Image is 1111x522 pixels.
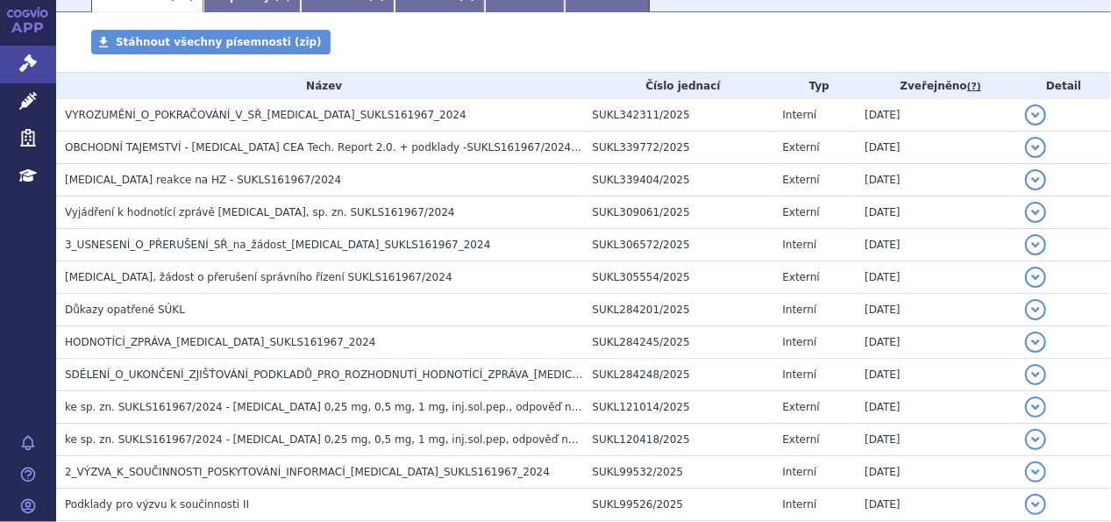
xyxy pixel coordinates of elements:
td: [DATE] [856,261,1016,294]
td: [DATE] [856,326,1016,359]
button: detail [1025,137,1046,158]
td: [DATE] [856,197,1016,229]
td: [DATE] [856,229,1016,261]
td: SUKL339404/2025 [584,164,774,197]
button: detail [1025,494,1046,515]
span: Podklady pro výzvu k součinnosti II [65,498,249,511]
span: Interní [782,466,816,478]
td: SUKL120418/2025 [584,424,774,456]
td: [DATE] [856,359,1016,391]
td: SUKL99532/2025 [584,456,774,489]
td: SUKL99526/2025 [584,489,774,521]
span: OBCHODNÍ TAJEMSTVÍ - Ozempic CEA Tech. Report 2.0. + podklady -SUKLS161967/2024 - OT [65,141,596,154]
a: Stáhnout všechny písemnosti (zip) [91,30,331,54]
span: Externí [782,433,819,446]
td: SUKL284245/2025 [584,326,774,359]
td: [DATE] [856,164,1016,197]
span: Interní [782,239,816,251]
span: Stáhnout všechny písemnosti (zip) [116,36,322,48]
span: Externí [782,141,819,154]
span: Interní [782,498,816,511]
span: Ozempic, žádost o přerušení správního řízení SUKLS161967/2024 [65,271,452,283]
abbr: (?) [967,81,981,93]
td: [DATE] [856,424,1016,456]
td: SUKL342311/2025 [584,99,774,132]
td: [DATE] [856,99,1016,132]
span: Vyjádření k hodnotící zprávě OZEMPIC, sp. zn. SUKLS161967/2024 [65,206,455,218]
td: SUKL305554/2025 [584,261,774,294]
button: detail [1025,104,1046,125]
th: Zveřejněno [856,73,1016,99]
td: SUKL306572/2025 [584,229,774,261]
span: Interní [782,336,816,348]
span: Důkazy opatřené SÚKL [65,304,185,316]
span: Interní [782,109,816,121]
td: [DATE] [856,391,1016,424]
td: [DATE] [856,489,1016,521]
th: Číslo jednací [584,73,774,99]
span: ke sp. zn. SUKLS161967/2024 - Ozempic 0,25 mg, 0,5 mg, 1 mg, inj.sol.pep., odpověď na výzvu k sou... [65,401,811,413]
span: ke sp. zn. SUKLS161967/2024 - Ozempic 0,25 mg, 0,5 mg, 1 mg, inj.sol.pep, odpověď na výzvu k souč... [65,433,731,446]
td: [DATE] [856,132,1016,164]
span: Ozempic reakce na HZ - SUKLS161967/2024 [65,174,341,186]
button: detail [1025,299,1046,320]
button: detail [1025,364,1046,385]
span: Interní [782,368,816,381]
span: SDĚLENÍ_O_UKONČENÍ_ZJIŠŤOVÁNÍ_PODKLADŮ_PRO_ROZHODNUTÍ_HODNOTÍCÍ_ZPRÁVA_OZEMPIC_SUKLS161967_2024 [65,368,733,381]
span: Externí [782,401,819,413]
span: 3_USNESENÍ_O_PŘERUŠENÍ_SŘ_na_žádost_OZEMPIC_SUKLS161967_2024 [65,239,490,251]
th: Typ [773,73,856,99]
button: detail [1025,169,1046,190]
th: Detail [1016,73,1111,99]
td: SUKL309061/2025 [584,197,774,229]
button: detail [1025,332,1046,353]
td: SUKL284201/2025 [584,294,774,326]
span: Externí [782,271,819,283]
button: detail [1025,461,1046,483]
span: 2_VÝZVA_K_SOUČINNOSTI_POSKYTOVÁNÍ_INFORMACÍ_OZEMPIC_SUKLS161967_2024 [65,466,550,478]
td: SUKL121014/2025 [584,391,774,424]
span: Externí [782,206,819,218]
button: detail [1025,234,1046,255]
button: detail [1025,267,1046,288]
td: [DATE] [856,456,1016,489]
td: [DATE] [856,294,1016,326]
th: Název [56,73,584,99]
button: detail [1025,397,1046,418]
td: SUKL339772/2025 [584,132,774,164]
span: VYROZUMĚNÍ_O_POKRAČOVÁNÍ_V_SŘ_OZEMPIC_SUKLS161967_2024 [65,109,466,121]
span: Externí [782,174,819,186]
span: Interní [782,304,816,316]
button: detail [1025,429,1046,450]
button: detail [1025,202,1046,223]
td: SUKL284248/2025 [584,359,774,391]
span: HODNOTÍCÍ_ZPRÁVA_OZEMPIC_SUKLS161967_2024 [65,336,376,348]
